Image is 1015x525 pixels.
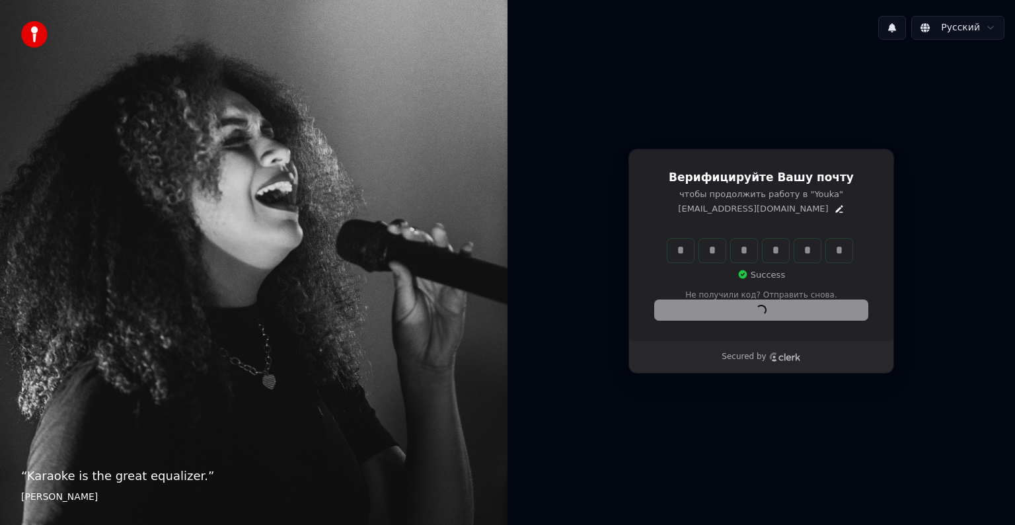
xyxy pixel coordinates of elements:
[21,467,486,485] p: “ Karaoke is the great equalizer. ”
[21,491,486,504] footer: [PERSON_NAME]
[722,352,766,362] p: Secured by
[21,21,48,48] img: youka
[665,236,855,265] div: Verification code input
[834,204,845,214] button: Edit
[655,188,868,200] p: чтобы продолжить работу в "Youka"
[655,170,868,186] h1: Верифицируйте Вашу почту
[737,269,785,281] p: Success
[769,352,801,362] a: Clerk logo
[678,203,828,215] p: [EMAIL_ADDRESS][DOMAIN_NAME]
